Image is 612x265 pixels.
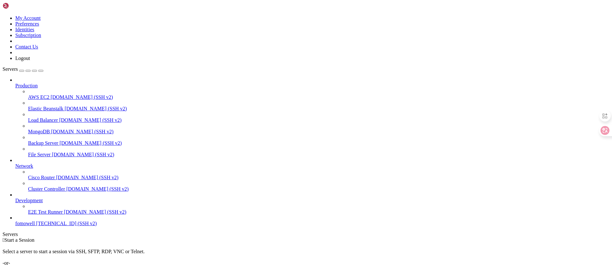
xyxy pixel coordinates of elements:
span: [DOMAIN_NAME] (SSH v2) [56,175,119,180]
span: E2E Test Runner [28,209,63,215]
a: fomowell [TECHNICAL_ID] (SSH v2) [15,221,609,226]
a: Cisco Router [DOMAIN_NAME] (SSH v2) [28,175,609,180]
span: Network [15,163,33,169]
span: [DOMAIN_NAME] (SSH v2) [66,186,129,192]
span: [DOMAIN_NAME] (SSH v2) [64,209,127,215]
li: Cisco Router [DOMAIN_NAME] (SSH v2) [28,169,609,180]
span: [DOMAIN_NAME] (SSH v2) [65,106,127,111]
span: Development [15,198,43,203]
li: MongoDB [DOMAIN_NAME] (SSH v2) [28,123,609,135]
a: Subscription [15,33,41,38]
a: File Server [DOMAIN_NAME] (SSH v2) [28,152,609,158]
a: Backup Server [DOMAIN_NAME] (SSH v2) [28,140,609,146]
a: E2E Test Runner [DOMAIN_NAME] (SSH v2) [28,209,609,215]
span: MongoDB [28,129,50,134]
span: fomowell [15,221,35,226]
li: Cluster Controller [DOMAIN_NAME] (SSH v2) [28,180,609,192]
li: AWS EC2 [DOMAIN_NAME] (SSH v2) [28,89,609,100]
li: Network [15,158,609,192]
a: Development [15,198,609,203]
span: [TECHNICAL_ID] (SSH v2) [36,221,97,226]
span: [DOMAIN_NAME] (SSH v2) [60,140,122,146]
li: fomowell [TECHNICAL_ID] (SSH v2) [15,215,609,226]
li: Backup Server [DOMAIN_NAME] (SSH v2) [28,135,609,146]
img: Shellngn [3,3,39,9]
a: Network [15,163,609,169]
span: [DOMAIN_NAME] (SSH v2) [52,152,114,157]
li: E2E Test Runner [DOMAIN_NAME] (SSH v2) [28,203,609,215]
span: Cluster Controller [28,186,65,192]
span: Backup Server [28,140,58,146]
a: Logout [15,55,30,61]
span: Servers [3,66,18,72]
span: [DOMAIN_NAME] (SSH v2) [59,117,122,123]
a: Cluster Controller [DOMAIN_NAME] (SSH v2) [28,186,609,192]
span: Load Balancer [28,117,58,123]
span: Elastic Beanstalk [28,106,63,111]
div: Servers [3,232,609,237]
span: AWS EC2 [28,94,49,100]
span: [DOMAIN_NAME] (SSH v2) [51,129,113,134]
li: Load Balancer [DOMAIN_NAME] (SSH v2) [28,112,609,123]
a: Production [15,83,609,89]
span:  [3,237,4,243]
span: [DOMAIN_NAME] (SSH v2) [51,94,113,100]
a: My Account [15,15,41,21]
li: Development [15,192,609,215]
a: AWS EC2 [DOMAIN_NAME] (SSH v2) [28,94,609,100]
a: Preferences [15,21,39,26]
li: Production [15,77,609,158]
a: MongoDB [DOMAIN_NAME] (SSH v2) [28,129,609,135]
span: File Server [28,152,51,157]
a: Contact Us [15,44,38,49]
span: Production [15,83,38,88]
a: Load Balancer [DOMAIN_NAME] (SSH v2) [28,117,609,123]
a: Identities [15,27,34,32]
a: Elastic Beanstalk [DOMAIN_NAME] (SSH v2) [28,106,609,112]
li: Elastic Beanstalk [DOMAIN_NAME] (SSH v2) [28,100,609,112]
span: Start a Session [4,237,34,243]
span: Cisco Router [28,175,55,180]
a: Servers [3,66,43,72]
li: File Server [DOMAIN_NAME] (SSH v2) [28,146,609,158]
